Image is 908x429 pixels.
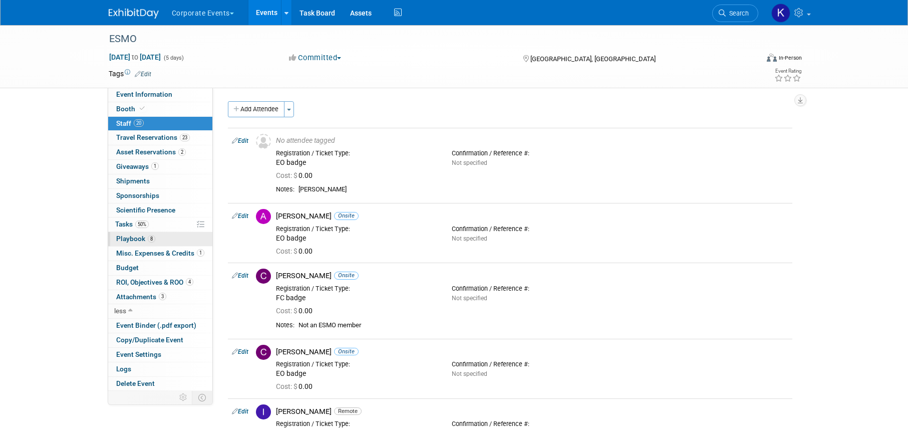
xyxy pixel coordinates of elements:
div: Registration / Ticket Type: [276,420,437,428]
span: [GEOGRAPHIC_DATA], [GEOGRAPHIC_DATA] [530,55,656,63]
span: Travel Reservations [116,133,190,141]
span: Sponsorships [116,191,159,199]
span: Onsite [334,272,359,279]
div: EO badge [276,158,437,167]
div: Confirmation / Reference #: [452,225,613,233]
a: Attachments3 [108,290,212,304]
span: Delete Event [116,379,155,387]
span: Event Binder (.pdf export) [116,321,196,329]
span: Scientific Presence [116,206,175,214]
div: Notes: [276,185,294,193]
span: (5 days) [163,55,184,61]
img: I.jpg [256,404,271,419]
a: Budget [108,261,212,275]
a: Sponsorships [108,189,212,203]
span: [DATE] [DATE] [109,53,161,62]
span: Cost: $ [276,171,298,179]
span: 4 [186,278,193,286]
div: Confirmation / Reference #: [452,149,613,157]
span: Cost: $ [276,382,298,390]
a: Logs [108,362,212,376]
a: Shipments [108,174,212,188]
img: Format-Inperson.png [767,54,777,62]
a: Travel Reservations23 [108,131,212,145]
a: Delete Event [108,377,212,391]
a: Event Binder (.pdf export) [108,319,212,333]
span: 1 [151,162,159,170]
div: [PERSON_NAME] [276,211,788,221]
span: 2 [178,148,186,156]
div: Confirmation / Reference #: [452,420,613,428]
span: Event Information [116,90,172,98]
div: [PERSON_NAME] [276,271,788,281]
span: Onsite [334,348,359,355]
td: Toggle Event Tabs [192,391,212,404]
span: Misc. Expenses & Credits [116,249,204,257]
span: Attachments [116,293,166,301]
a: Tasks50% [108,218,212,232]
span: Shipments [116,177,150,185]
span: ROI, Objectives & ROO [116,278,193,286]
div: Event Format [699,52,802,67]
span: 8 [148,235,155,243]
div: Registration / Ticket Type: [276,225,437,233]
span: 20 [134,119,144,127]
span: 50% [135,221,149,228]
div: No attendee tagged [276,136,788,145]
div: Registration / Ticket Type: [276,149,437,157]
span: Onsite [334,212,359,220]
div: [PERSON_NAME] [276,347,788,357]
span: to [130,53,140,61]
span: Playbook [116,235,155,243]
td: Tags [109,69,151,79]
a: Giveaways1 [108,160,212,174]
a: Edit [232,272,248,279]
span: 0.00 [276,382,317,390]
a: Edit [232,137,248,144]
span: 0.00 [276,171,317,179]
span: 23 [180,134,190,141]
img: C.jpg [256,269,271,284]
span: Asset Reservations [116,148,186,156]
a: Edit [135,71,151,78]
a: Asset Reservations2 [108,145,212,159]
img: A.jpg [256,209,271,224]
a: Search [712,5,758,22]
a: Booth [108,102,212,116]
span: Logs [116,365,131,373]
div: [PERSON_NAME] [298,185,788,194]
div: Confirmation / Reference #: [452,360,613,368]
div: EO badge [276,234,437,243]
span: Event Settings [116,350,161,358]
div: Registration / Ticket Type: [276,285,437,293]
div: FC badge [276,294,437,303]
div: In-Person [778,54,802,62]
span: Budget [116,264,139,272]
div: EO badge [276,369,437,378]
span: Cost: $ [276,247,298,255]
span: Giveaways [116,162,159,170]
a: Misc. Expenses & Credits1 [108,247,212,261]
div: ESMO [106,30,743,48]
span: Staff [116,119,144,127]
a: less [108,304,212,318]
div: Event Rating [774,69,801,74]
img: ExhibitDay [109,9,159,19]
span: Remote [334,407,362,415]
div: Registration / Ticket Type: [276,360,437,368]
a: Edit [232,212,248,220]
span: Not specified [452,159,487,166]
span: 0.00 [276,307,317,315]
a: Copy/Duplicate Event [108,333,212,347]
a: Playbook8 [108,232,212,246]
span: Booth [116,105,147,113]
a: ROI, Objectives & ROO4 [108,276,212,290]
a: Edit [232,408,248,415]
span: Not specified [452,235,487,242]
a: Scientific Presence [108,203,212,218]
span: 0.00 [276,247,317,255]
span: Search [726,10,749,17]
span: Tasks [115,220,149,228]
span: Not specified [452,295,487,302]
td: Personalize Event Tab Strip [175,391,192,404]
